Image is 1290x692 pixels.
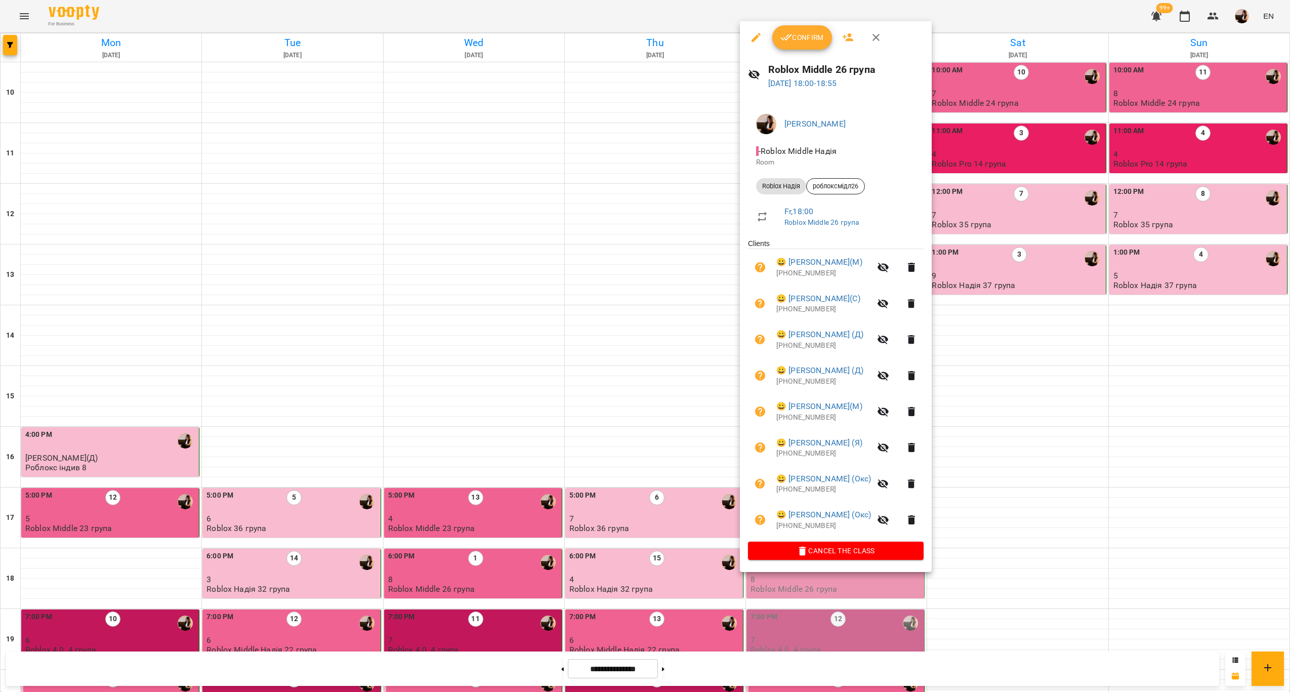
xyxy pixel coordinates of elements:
[784,119,846,129] a: [PERSON_NAME]
[776,400,862,413] a: 😀 [PERSON_NAME](М)
[768,78,837,88] a: [DATE] 18:00-18:55
[768,62,924,77] h6: Roblox Middle 26 група
[756,146,839,156] span: - Roblox Middle Надія
[756,182,806,191] span: Roblox Надія
[748,328,772,352] button: Unpaid. Bill the attendance?
[776,484,871,495] p: [PHONE_NUMBER]
[776,329,863,341] a: 😀 [PERSON_NAME] (Д)
[776,377,871,387] p: [PHONE_NUMBER]
[776,268,871,278] p: [PHONE_NUMBER]
[776,437,862,449] a: 😀 [PERSON_NAME] (Я)
[748,255,772,279] button: Unpaid. Bill the attendance?
[776,256,862,268] a: 😀 [PERSON_NAME](М)
[748,542,924,560] button: Cancel the class
[748,292,772,316] button: Unpaid. Bill the attendance?
[756,157,916,168] p: Room
[776,293,860,305] a: 😀 [PERSON_NAME](С)
[748,363,772,388] button: Unpaid. Bill the attendance?
[807,182,864,191] span: роблоксмідл26
[806,178,865,194] div: роблоксмідл26
[776,521,871,531] p: [PHONE_NUMBER]
[772,25,832,50] button: Confirm
[784,218,859,226] a: Roblox Middle 26 група
[748,472,772,496] button: Unpaid. Bill the attendance?
[776,364,863,377] a: 😀 [PERSON_NAME] (Д)
[776,341,871,351] p: [PHONE_NUMBER]
[776,509,871,521] a: 😀 [PERSON_NAME] (Окс)
[776,413,871,423] p: [PHONE_NUMBER]
[776,304,871,314] p: [PHONE_NUMBER]
[780,31,824,44] span: Confirm
[748,238,924,542] ul: Clients
[776,473,871,485] a: 😀 [PERSON_NAME] (Окс)
[756,114,776,134] img: f1c8304d7b699b11ef2dd1d838014dff.jpg
[748,508,772,532] button: Unpaid. Bill the attendance?
[748,435,772,460] button: Unpaid. Bill the attendance?
[756,545,916,557] span: Cancel the class
[776,449,871,459] p: [PHONE_NUMBER]
[784,207,813,216] a: Fr , 18:00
